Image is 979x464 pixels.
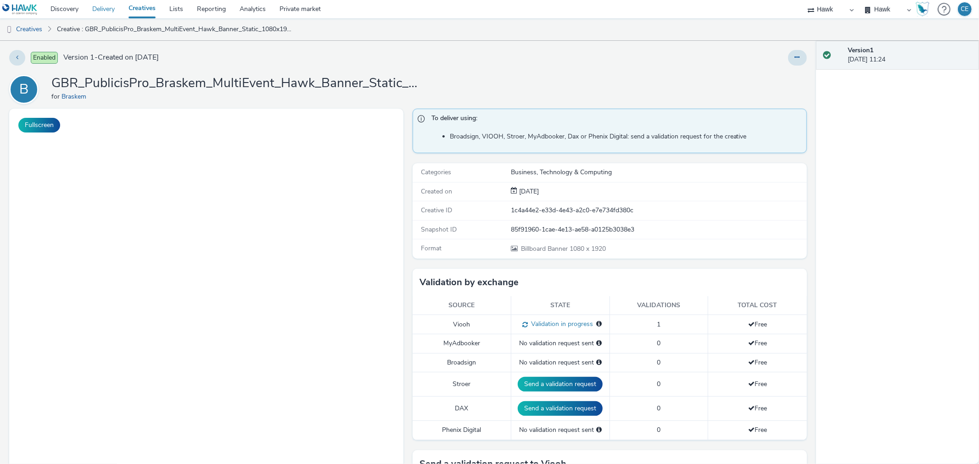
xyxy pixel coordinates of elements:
[657,425,660,434] span: 0
[62,92,90,101] a: Braskem
[421,168,451,177] span: Categories
[657,404,660,413] span: 0
[421,187,452,196] span: Created on
[596,358,602,367] div: Please select a deal below and click on Send to send a validation request to Broadsign.
[413,421,511,440] td: Phenix Digital
[848,46,972,65] div: [DATE] 11:24
[596,425,602,435] div: Please select a deal below and click on Send to send a validation request to Phenix Digital.
[511,296,610,315] th: State
[657,339,660,348] span: 0
[5,25,14,34] img: dooh
[516,358,605,367] div: No validation request sent
[848,46,873,55] strong: Version 1
[518,401,603,416] button: Send a validation request
[748,339,767,348] span: Free
[431,114,797,126] span: To deliver using:
[516,425,605,435] div: No validation request sent
[528,320,593,328] span: Validation in progress
[413,397,511,421] td: DAX
[511,206,806,215] div: 1c4a44e2-e33d-4e43-a2c0-e7e734fd380c
[413,353,511,372] td: Broadsign
[511,168,806,177] div: Business, Technology & Computing
[657,358,660,367] span: 0
[413,296,511,315] th: Source
[413,334,511,353] td: MyAdbooker
[708,296,807,315] th: Total cost
[520,244,606,253] span: 1080 x 1920
[516,339,605,348] div: No validation request sent
[421,206,452,215] span: Creative ID
[2,4,38,15] img: undefined Logo
[518,377,603,392] button: Send a validation request
[51,75,419,92] h1: GBR_PublicisPro_Braskem_MultiEvent_Hawk_Banner_Static_1080x1920_20250901 ; JapanLanguage_Bottle
[916,2,933,17] a: Hawk Academy
[517,187,539,196] div: Creation 01 September 2025, 11:24
[413,372,511,397] td: Stroer
[421,225,457,234] span: Snapshot ID
[596,339,602,348] div: Please select a deal below and click on Send to send a validation request to MyAdbooker.
[52,18,297,40] a: Creative : GBR_PublicisPro_Braskem_MultiEvent_Hawk_Banner_Static_1080x1920_20250901 ; JapanLangua...
[51,92,62,101] span: for
[748,358,767,367] span: Free
[413,315,511,334] td: Viooh
[31,52,58,64] span: Enabled
[18,118,60,133] button: Fullscreen
[63,52,159,63] span: Version 1 - Created on [DATE]
[748,425,767,434] span: Free
[450,132,802,141] li: Broadsign, VIOOH, Stroer, MyAdbooker, Dax or Phenix Digital: send a validation request for the cr...
[610,296,708,315] th: Validations
[19,77,28,102] div: B
[657,380,660,388] span: 0
[748,404,767,413] span: Free
[420,276,519,289] h3: Validation by exchange
[657,320,660,329] span: 1
[961,2,969,16] div: CE
[511,225,806,234] div: 85f91960-1cae-4e13-ae58-a0125b3038e3
[916,2,929,17] img: Hawk Academy
[521,244,570,253] span: Billboard Banner
[748,380,767,388] span: Free
[9,85,42,94] a: B
[517,187,539,196] span: [DATE]
[748,320,767,329] span: Free
[421,244,442,253] span: Format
